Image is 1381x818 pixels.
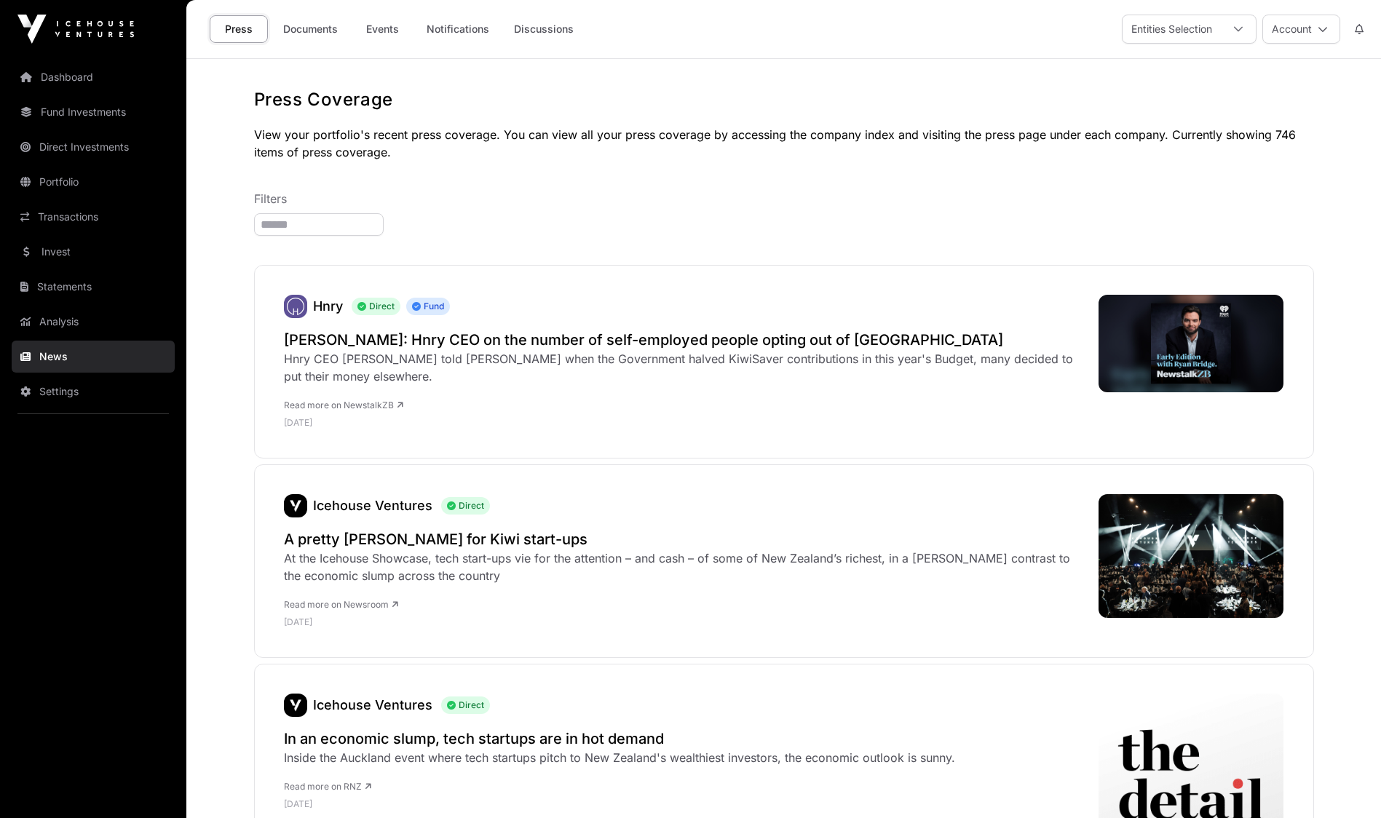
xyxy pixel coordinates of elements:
[254,88,1314,111] h1: Press Coverage
[12,201,175,233] a: Transactions
[274,15,347,43] a: Documents
[284,529,1084,549] a: A pretty [PERSON_NAME] for Kiwi start-ups
[284,400,403,410] a: Read more on NewstalkZB
[284,417,1084,429] p: [DATE]
[1308,748,1381,818] iframe: Chat Widget
[210,15,268,43] a: Press
[284,330,1084,350] a: [PERSON_NAME]: Hnry CEO on the number of self-employed people opting out of [GEOGRAPHIC_DATA]
[284,295,307,318] img: Hnry.svg
[284,694,307,717] img: 1d91eb80-55a0-4420-b6c5-9d552519538f.png
[284,798,955,810] p: [DATE]
[352,298,400,315] span: Direct
[417,15,499,43] a: Notifications
[353,15,411,43] a: Events
[406,298,450,315] span: Fund
[284,616,1084,628] p: [DATE]
[441,497,490,515] span: Direct
[12,271,175,303] a: Statements
[284,749,955,766] div: Inside the Auckland event where tech startups pitch to New Zealand's wealthiest investors, the ec...
[313,697,432,712] a: Icehouse Ventures
[12,166,175,198] a: Portfolio
[284,494,307,517] a: Icehouse Ventures
[1262,15,1340,44] button: Account
[284,549,1084,584] div: At the Icehouse Showcase, tech start-ups vie for the attention – and cash – of some of New Zealan...
[12,96,175,128] a: Fund Investments
[12,61,175,93] a: Dashboard
[313,498,432,513] a: Icehouse Ventures
[254,190,1314,207] p: Filters
[12,306,175,338] a: Analysis
[1099,295,1284,392] img: image.jpg
[12,236,175,268] a: Invest
[441,696,490,714] span: Direct
[1123,15,1221,43] div: Entities Selection
[284,599,398,610] a: Read more on Newsroom
[284,694,307,717] a: Icehouse Ventures
[12,341,175,373] a: News
[284,494,307,517] img: 1d91eb80-55a0-4420-b6c5-9d552519538f.png
[313,298,343,314] a: Hnry
[1099,494,1284,618] img: 250821_Icehouse-157-scaled.jpg
[284,350,1084,385] div: Hnry CEO [PERSON_NAME] told [PERSON_NAME] when the Government halved KiwiSaver contributions in t...
[284,728,955,749] a: In an economic slump, tech startups are in hot demand
[12,376,175,408] a: Settings
[12,131,175,163] a: Direct Investments
[284,781,371,792] a: Read more on RNZ
[504,15,583,43] a: Discussions
[254,126,1314,161] p: View your portfolio's recent press coverage. You can view all your press coverage by accessing th...
[17,15,134,44] img: Icehouse Ventures Logo
[284,295,307,318] a: Hnry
